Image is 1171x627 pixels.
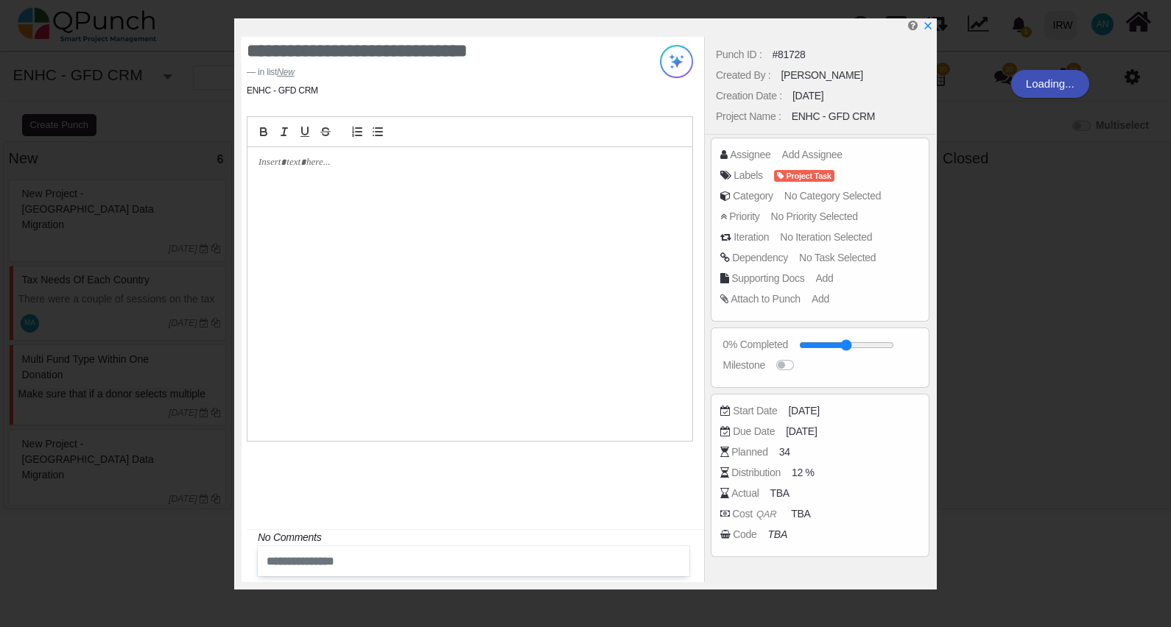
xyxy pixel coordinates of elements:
li: ENHC - GFD CRM [247,84,318,97]
div: Loading... [1011,70,1089,98]
i: Edit Punch [908,20,918,31]
svg: x [923,21,933,31]
a: x [923,20,933,32]
i: No Comments [258,531,321,543]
